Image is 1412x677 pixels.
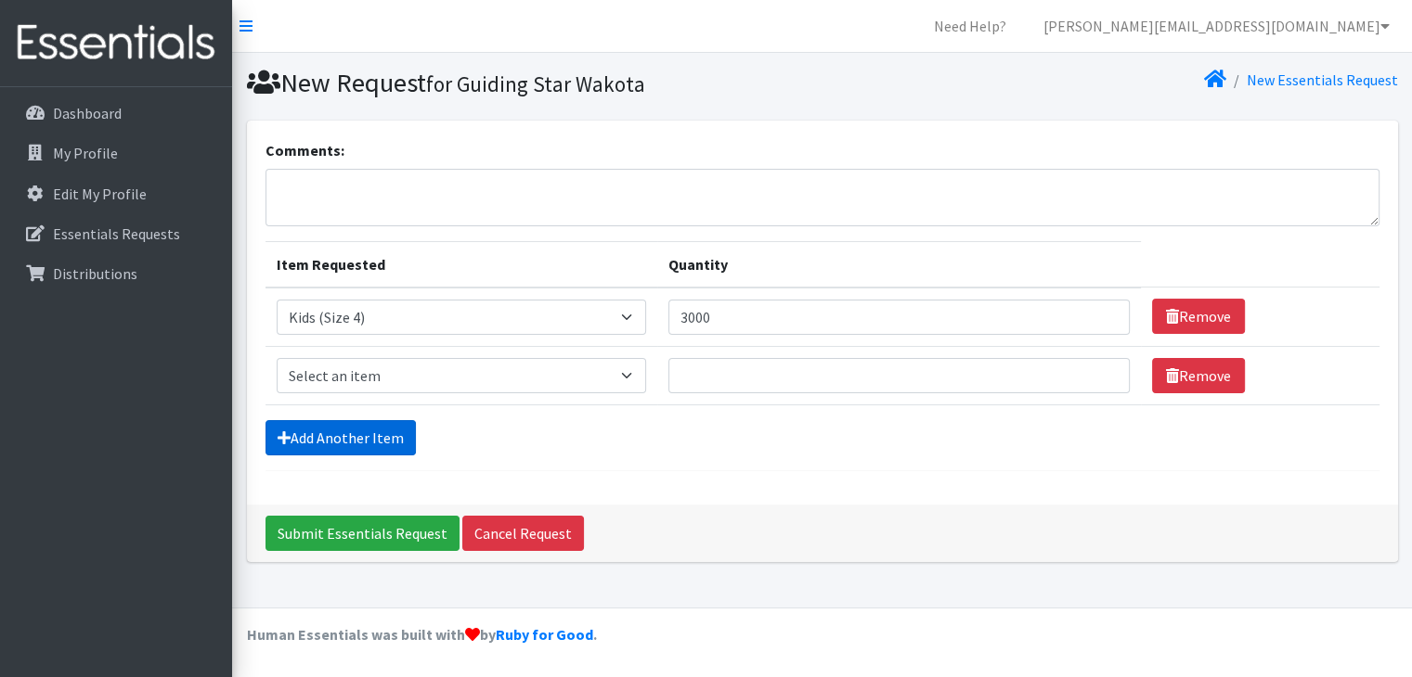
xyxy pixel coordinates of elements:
[7,175,225,212] a: Edit My Profile
[247,625,597,644] strong: Human Essentials was built with by .
[496,625,593,644] a: Ruby for Good
[7,95,225,132] a: Dashboard
[657,241,1140,287] th: Quantity
[1247,70,1398,89] a: New Essentials Request
[7,255,225,292] a: Distributions
[1152,358,1245,393] a: Remove
[1029,7,1405,45] a: [PERSON_NAME][EMAIL_ADDRESS][DOMAIN_NAME]
[266,241,658,287] th: Item Requested
[266,420,416,455] a: Add Another Item
[426,70,645,97] small: for Guiding Star Wakota
[53,104,122,122] p: Dashboard
[53,224,180,243] p: Essentials Requests
[266,139,344,161] label: Comments:
[7,215,225,252] a: Essentials Requests
[53,144,118,162] p: My Profile
[247,67,816,99] h1: New Request
[462,516,584,551] a: Cancel Request
[266,516,460,551] input: Submit Essentials Request
[7,12,225,74] img: HumanEssentials
[7,134,225,172] a: My Profile
[53,185,147,203] p: Edit My Profile
[1152,299,1245,334] a: Remove
[919,7,1021,45] a: Need Help?
[53,264,137,283] p: Distributions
